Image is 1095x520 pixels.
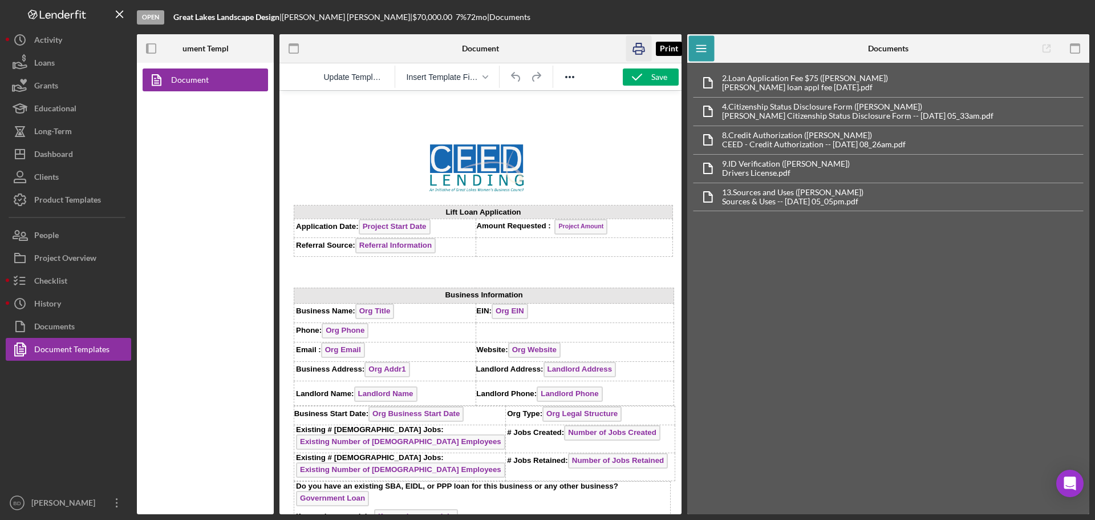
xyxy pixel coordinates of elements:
[1056,470,1084,497] div: Open Intercom Messenger
[722,168,850,178] div: Drivers License.pdf
[722,188,863,197] div: 13. Sources and Uses ([PERSON_NAME])
[324,72,383,82] span: Update Template
[506,69,526,85] button: Undo
[34,120,72,146] div: Long-Term
[487,13,530,22] div: | Documents
[407,72,478,82] span: Insert Template Field
[6,97,131,120] button: Educational
[34,166,59,191] div: Clients
[6,120,131,143] button: Long-Term
[6,166,131,188] a: Clients
[137,10,164,25] div: Open
[868,44,909,53] b: Documents
[289,362,388,378] span: Number of Jobs Retained
[6,247,131,269] button: Project Overview
[29,491,103,517] div: [PERSON_NAME]
[722,131,906,140] div: 8. Credit Authorization ([PERSON_NAME])
[285,334,381,350] span: Number of Jobs Created
[6,29,131,51] button: Activity
[17,391,339,412] span: Do you have an existing SBA, EIDL, or PPP loan for this business or any other business?
[143,68,262,91] a: Document
[95,418,179,434] span: If yes, please explain
[722,111,993,120] div: [PERSON_NAME] Citizenship Status Disclosure Form -- [DATE] 05_33am.pdf
[651,68,667,86] div: Save
[173,13,282,22] div: |
[6,188,131,211] button: Product Templates
[6,315,131,338] button: Documents
[722,83,888,92] div: [PERSON_NAME] loan appl fee [DATE].pdf
[402,69,492,85] button: Insert Template Field
[6,269,131,292] a: Checklist
[6,143,131,166] button: Dashboard
[17,421,179,430] span: If yes, please explain:
[6,51,131,74] button: Loans
[34,292,61,318] div: History
[623,68,679,86] button: Save
[6,338,131,361] a: Document Templates
[6,292,131,315] button: History
[6,224,131,247] button: People
[34,224,59,249] div: People
[34,29,62,54] div: Activity
[34,74,58,100] div: Grants
[279,91,682,514] iframe: Rich Text Area
[462,44,499,53] b: Document
[722,197,863,206] div: Sources & Uses -- [DATE] 05_05pm.pdf
[228,365,388,374] span: # Jobs Retained:
[526,69,546,85] button: Redo
[34,143,73,168] div: Dashboard
[17,400,90,416] span: Government Loan
[34,338,109,364] div: Document Templates
[467,13,487,22] div: 72 mo
[168,44,243,53] b: Document Templates
[34,315,75,341] div: Documents
[34,51,55,77] div: Loans
[173,12,279,22] b: Great Lakes Landscape Design
[6,491,131,514] button: BD[PERSON_NAME]
[13,500,21,506] text: BD
[34,269,67,295] div: Checklist
[412,13,456,22] div: $70,000.00
[722,140,906,149] div: CEED - Credit Authorization -- [DATE] 08_26am.pdf
[6,74,131,97] button: Grants
[17,362,226,383] span: Existing # [DEMOGRAPHIC_DATA] Jobs:
[722,159,850,168] div: 9. ID Verification ([PERSON_NAME])
[560,69,579,85] button: Reveal or hide additional toolbar items
[34,97,76,123] div: Educational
